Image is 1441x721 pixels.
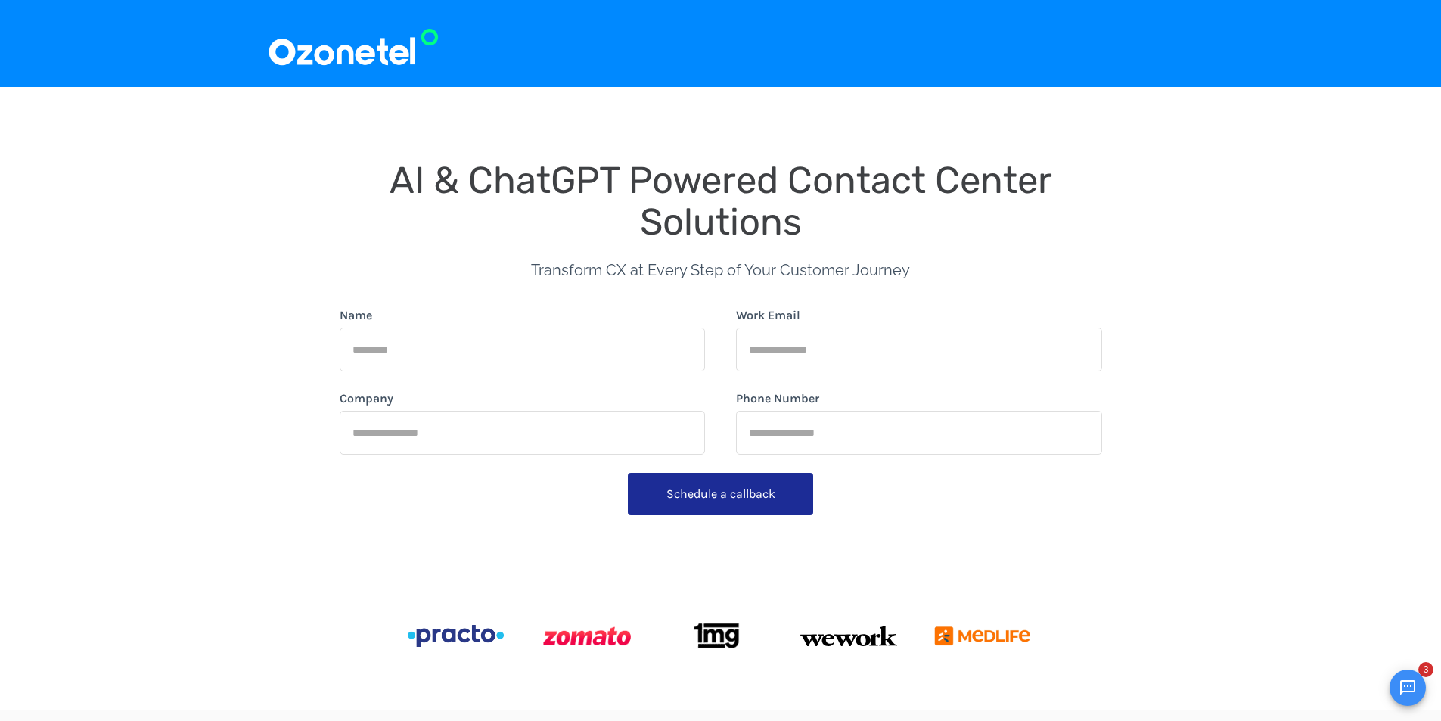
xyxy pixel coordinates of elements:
span: Transform CX at Every Step of Your Customer Journey [531,261,910,279]
span: AI & ChatGPT Powered Contact Center Solutions [390,158,1061,244]
form: form [340,306,1102,521]
label: Phone Number [736,390,819,408]
label: Work Email [736,306,800,325]
label: Name [340,306,372,325]
span: 3 [1418,662,1433,677]
button: Open chat [1390,670,1426,706]
label: Company [340,390,393,408]
button: Schedule a callback [628,473,813,515]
